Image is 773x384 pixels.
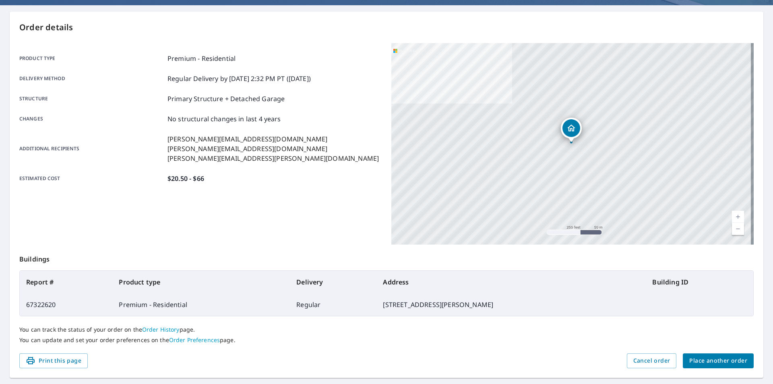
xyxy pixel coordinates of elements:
a: Order Preferences [169,336,220,344]
td: Premium - Residential [112,293,290,316]
a: Current Level 17, Zoom Out [732,223,744,235]
span: Cancel order [633,356,670,366]
p: Additional recipients [19,134,164,163]
p: No structural changes in last 4 years [167,114,281,124]
div: Dropped pin, building 1, Residential property, 12 Forest Knoll Cir Lake Saint Louis, MO 63367 [561,118,582,143]
p: [PERSON_NAME][EMAIL_ADDRESS][PERSON_NAME][DOMAIN_NAME] [167,154,379,163]
p: You can update and set your order preferences on the page. [19,336,754,344]
a: Current Level 17, Zoom In [732,211,744,223]
p: Primary Structure + Detached Garage [167,94,285,104]
th: Delivery [290,271,376,293]
p: Product type [19,54,164,63]
th: Product type [112,271,290,293]
td: [STREET_ADDRESS][PERSON_NAME] [376,293,646,316]
span: Place another order [689,356,747,366]
p: Buildings [19,245,754,270]
p: You can track the status of your order on the page. [19,326,754,333]
td: Regular [290,293,376,316]
p: Order details [19,21,754,33]
th: Building ID [646,271,753,293]
p: Estimated cost [19,174,164,183]
button: Place another order [683,353,754,368]
p: Regular Delivery by [DATE] 2:32 PM PT ([DATE]) [167,74,311,83]
p: Changes [19,114,164,124]
button: Print this page [19,353,88,368]
span: Print this page [26,356,81,366]
th: Address [376,271,646,293]
p: Delivery method [19,74,164,83]
p: [PERSON_NAME][EMAIL_ADDRESS][DOMAIN_NAME] [167,134,379,144]
th: Report # [20,271,112,293]
p: $20.50 - $66 [167,174,204,183]
td: 67322620 [20,293,112,316]
button: Cancel order [627,353,677,368]
p: Premium - Residential [167,54,236,63]
p: [PERSON_NAME][EMAIL_ADDRESS][DOMAIN_NAME] [167,144,379,154]
p: Structure [19,94,164,104]
a: Order History [142,326,180,333]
